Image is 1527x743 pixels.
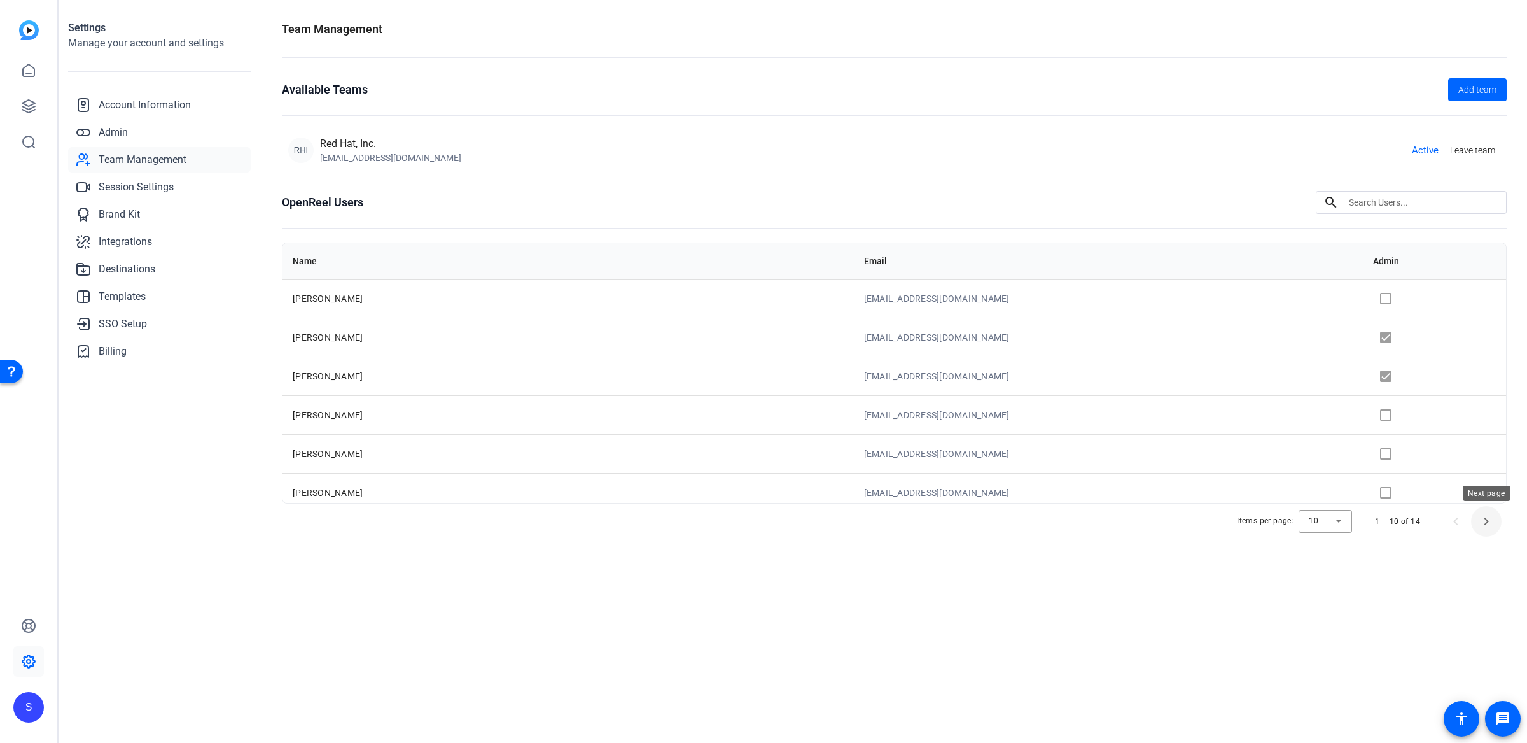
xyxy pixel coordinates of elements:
[854,395,1363,434] td: [EMAIL_ADDRESS][DOMAIN_NAME]
[1412,143,1439,158] span: Active
[99,234,152,250] span: Integrations
[293,332,363,343] span: [PERSON_NAME]
[68,174,251,200] a: Session Settings
[13,692,44,723] div: S
[1454,711,1469,726] mat-icon: accessibility
[1445,139,1500,162] button: Leave team
[99,125,128,140] span: Admin
[282,20,382,38] h1: Team Management
[1450,144,1495,157] span: Leave team
[288,138,314,163] div: RHI
[293,371,363,381] span: [PERSON_NAME]
[99,344,127,359] span: Billing
[293,410,363,420] span: [PERSON_NAME]
[68,20,251,36] h1: Settings
[1448,78,1507,101] button: Add team
[1375,515,1420,528] div: 1 – 10 of 14
[854,434,1363,473] td: [EMAIL_ADDRESS][DOMAIN_NAME]
[1463,486,1510,501] div: Next page
[99,262,155,277] span: Destinations
[99,180,174,195] span: Session Settings
[68,92,251,118] a: Account Information
[68,202,251,227] a: Brand Kit
[1495,711,1510,726] mat-icon: message
[293,449,363,459] span: [PERSON_NAME]
[68,311,251,337] a: SSO Setup
[68,229,251,255] a: Integrations
[68,36,251,51] h2: Manage your account and settings
[854,279,1363,318] td: [EMAIL_ADDRESS][DOMAIN_NAME]
[1316,195,1346,210] mat-icon: search
[854,318,1363,357] td: [EMAIL_ADDRESS][DOMAIN_NAME]
[1363,243,1506,279] th: Admin
[99,316,147,332] span: SSO Setup
[1440,506,1471,537] button: Previous page
[282,81,368,99] h1: Available Teams
[293,488,363,498] span: [PERSON_NAME]
[854,243,1363,279] th: Email
[1471,506,1502,537] button: Next page
[282,243,854,279] th: Name
[68,284,251,309] a: Templates
[99,289,146,304] span: Templates
[293,294,363,304] span: [PERSON_NAME]
[68,339,251,364] a: Billing
[320,152,461,164] div: [EMAIL_ADDRESS][DOMAIN_NAME]
[320,136,461,152] div: Red Hat, Inc.
[99,97,191,113] span: Account Information
[1458,83,1496,97] span: Add team
[99,207,140,222] span: Brand Kit
[68,147,251,173] a: Team Management
[854,357,1363,395] td: [EMAIL_ADDRESS][DOMAIN_NAME]
[1237,514,1293,527] div: Items per page:
[282,194,363,211] h1: OpenReel Users
[68,257,251,282] a: Destinations
[99,152,186,167] span: Team Management
[19,20,39,40] img: blue-gradient.svg
[854,473,1363,512] td: [EMAIL_ADDRESS][DOMAIN_NAME]
[1349,195,1496,210] input: Search Users...
[68,120,251,145] a: Admin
